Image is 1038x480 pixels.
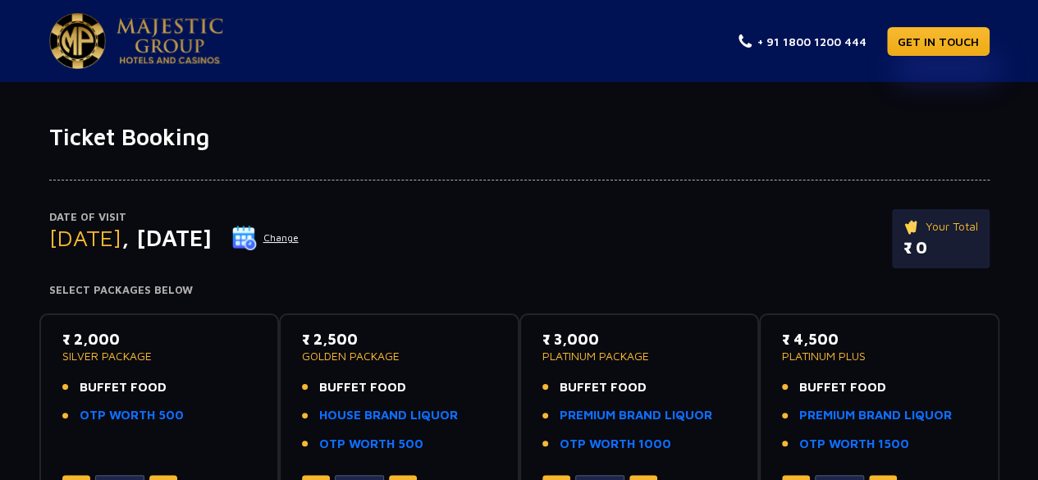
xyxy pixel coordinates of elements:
[542,350,737,362] p: PLATINUM PACKAGE
[887,27,990,56] a: GET IN TOUCH
[319,378,406,397] span: BUFFET FOOD
[799,435,909,454] a: OTP WORTH 1500
[903,217,921,235] img: ticket
[49,13,106,69] img: Majestic Pride
[80,378,167,397] span: BUFFET FOOD
[782,350,976,362] p: PLATINUM PLUS
[62,328,257,350] p: ₹ 2,000
[121,224,212,251] span: , [DATE]
[903,235,978,260] p: ₹ 0
[117,18,223,64] img: Majestic Pride
[542,328,737,350] p: ₹ 3,000
[799,378,886,397] span: BUFFET FOOD
[738,33,867,50] a: + 91 1800 1200 444
[560,406,712,425] a: PREMIUM BRAND LIQUOR
[560,378,647,397] span: BUFFET FOOD
[80,406,184,425] a: OTP WORTH 500
[231,225,300,251] button: Change
[49,123,990,151] h1: Ticket Booking
[903,217,978,235] p: Your Total
[49,284,990,297] h4: Select Packages Below
[49,224,121,251] span: [DATE]
[799,406,952,425] a: PREMIUM BRAND LIQUOR
[62,350,257,362] p: SILVER PACKAGE
[782,328,976,350] p: ₹ 4,500
[319,406,458,425] a: HOUSE BRAND LIQUOR
[302,350,496,362] p: GOLDEN PACKAGE
[49,209,300,226] p: Date of Visit
[302,328,496,350] p: ₹ 2,500
[560,435,671,454] a: OTP WORTH 1000
[319,435,423,454] a: OTP WORTH 500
